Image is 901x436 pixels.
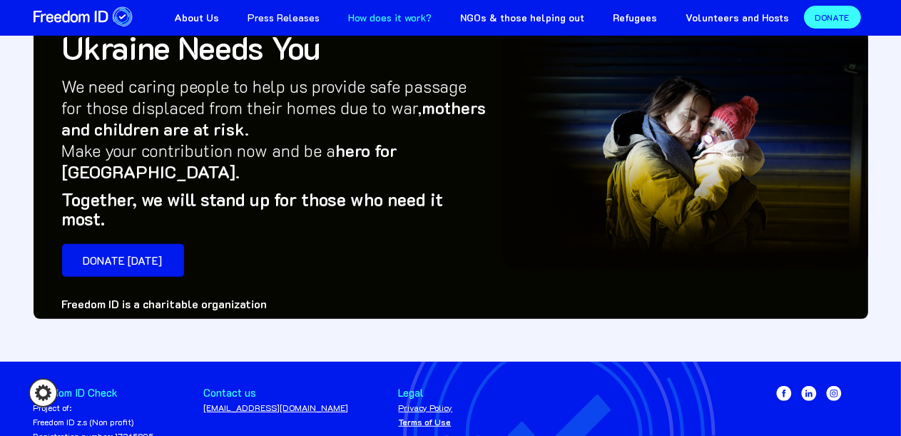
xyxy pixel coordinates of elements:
[204,386,349,400] div: Contact us‬‬
[461,11,585,24] strong: NGOs & those helping out
[686,11,790,24] strong: Volunteers and Hosts
[399,416,452,427] a: Terms of Use
[399,402,453,413] a: Privacy Policy
[62,96,487,140] strong: mothers and children are at risk. ‍
[175,11,220,24] strong: About Us
[62,296,268,311] strong: Freedom ID is a charitable organization
[62,76,491,183] h3: We need caring people to help us provide safe passage for those displaced from their homes due to...
[614,11,658,24] strong: Refugees
[204,402,349,413] a: [EMAIL_ADDRESS][DOMAIN_NAME]
[34,386,154,400] div: Freedom ID Check
[29,378,58,407] a: Cookie settings
[62,26,320,68] strong: Ukraine Needs You
[62,190,491,228] h3: Together, we will stand up for those who need it most.
[804,6,861,29] a: DONATE
[62,244,184,277] a: DOnate [DATE]
[62,139,398,183] strong: hero for [GEOGRAPHIC_DATA].
[399,386,453,400] div: Legal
